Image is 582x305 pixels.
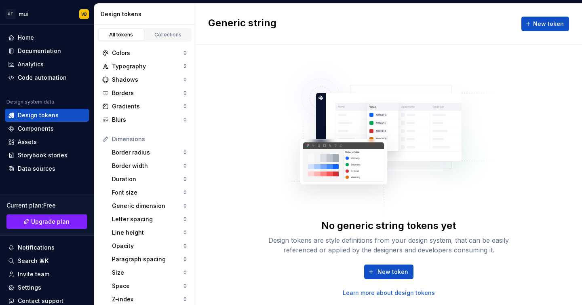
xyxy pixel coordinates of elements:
button: OTmuiVB [2,5,92,23]
a: Storybook stories [5,149,89,162]
div: Design tokens [18,111,59,119]
div: No generic string tokens yet [321,219,456,232]
div: 0 [183,243,187,249]
div: Colors [112,49,183,57]
span: New token [377,268,408,276]
div: mui [19,10,29,18]
div: Search ⌘K [18,257,48,265]
div: Assets [18,138,37,146]
div: 0 [183,149,187,156]
a: Documentation [5,44,89,57]
button: Search ⌘K [5,254,89,267]
a: Typography2 [99,60,190,73]
a: Learn more about design tokens [343,289,435,297]
a: Components [5,122,89,135]
span: Upgrade plan [31,218,70,226]
div: Collections [148,32,188,38]
a: Settings [5,281,89,294]
div: 0 [183,103,187,110]
a: Design tokens [5,109,89,122]
div: Opacity [112,242,183,250]
div: Data sources [18,165,55,173]
a: Gradients0 [99,100,190,113]
div: Border radius [112,148,183,157]
a: Paragraph spacing0 [109,253,190,266]
a: Upgrade plan [6,214,87,229]
div: 2 [183,63,187,70]
div: Gradients [112,102,183,110]
span: New token [533,20,564,28]
a: Data sources [5,162,89,175]
div: Letter spacing [112,215,183,223]
div: Duration [112,175,183,183]
div: Z-index [112,295,183,303]
a: Opacity0 [109,239,190,252]
a: Assets [5,136,89,148]
div: 0 [183,229,187,236]
a: Size0 [109,266,190,279]
a: Letter spacing0 [109,213,190,226]
a: Line height0 [109,226,190,239]
a: Shadows0 [99,73,190,86]
div: Paragraph spacing [112,255,183,263]
div: OT [6,9,15,19]
div: 0 [183,269,187,276]
a: Duration0 [109,173,190,186]
div: 0 [183,90,187,96]
a: Invite team [5,268,89,281]
div: Components [18,125,54,133]
a: Blurs0 [99,113,190,126]
a: Generic dimension0 [109,199,190,212]
div: Contact support [18,297,63,305]
div: 0 [183,116,187,123]
a: Font size0 [109,186,190,199]
div: Size [112,269,183,277]
a: Space0 [109,280,190,292]
div: 0 [183,256,187,263]
div: 0 [183,189,187,196]
div: Home [18,34,34,42]
button: New token [364,265,413,279]
div: 0 [183,296,187,303]
button: New token [521,17,569,31]
div: Generic dimension [112,202,183,210]
div: Blurs [112,116,183,124]
div: Borders [112,89,183,97]
div: Design tokens [101,10,192,18]
div: Space [112,282,183,290]
a: Border radius0 [109,146,190,159]
div: Typography [112,62,183,70]
a: Borders0 [99,87,190,100]
a: Code automation [5,71,89,84]
div: 0 [183,76,187,83]
button: Notifications [5,241,89,254]
div: Design tokens are style definitions from your design system, that can be easily referenced or app... [259,235,518,255]
div: 0 [183,216,187,222]
div: VB [81,11,87,17]
a: Analytics [5,58,89,71]
a: Colors0 [99,47,190,59]
div: 0 [183,176,187,182]
div: All tokens [101,32,141,38]
div: 0 [183,50,187,56]
div: 0 [183,163,187,169]
div: Code automation [18,74,67,82]
div: Shadows [112,76,183,84]
div: Border width [112,162,183,170]
div: 0 [183,283,187,289]
div: Invite team [18,270,49,278]
div: Storybook stories [18,151,67,159]
div: Font size [112,189,183,197]
div: Settings [18,284,41,292]
h2: Generic string [208,17,276,31]
a: Home [5,31,89,44]
div: Dimensions [112,135,187,143]
a: Border width0 [109,159,190,172]
div: 0 [183,203,187,209]
div: Design system data [6,99,54,105]
div: Analytics [18,60,44,68]
div: Current plan : Free [6,201,87,210]
div: Line height [112,229,183,237]
div: Notifications [18,244,55,252]
div: Documentation [18,47,61,55]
